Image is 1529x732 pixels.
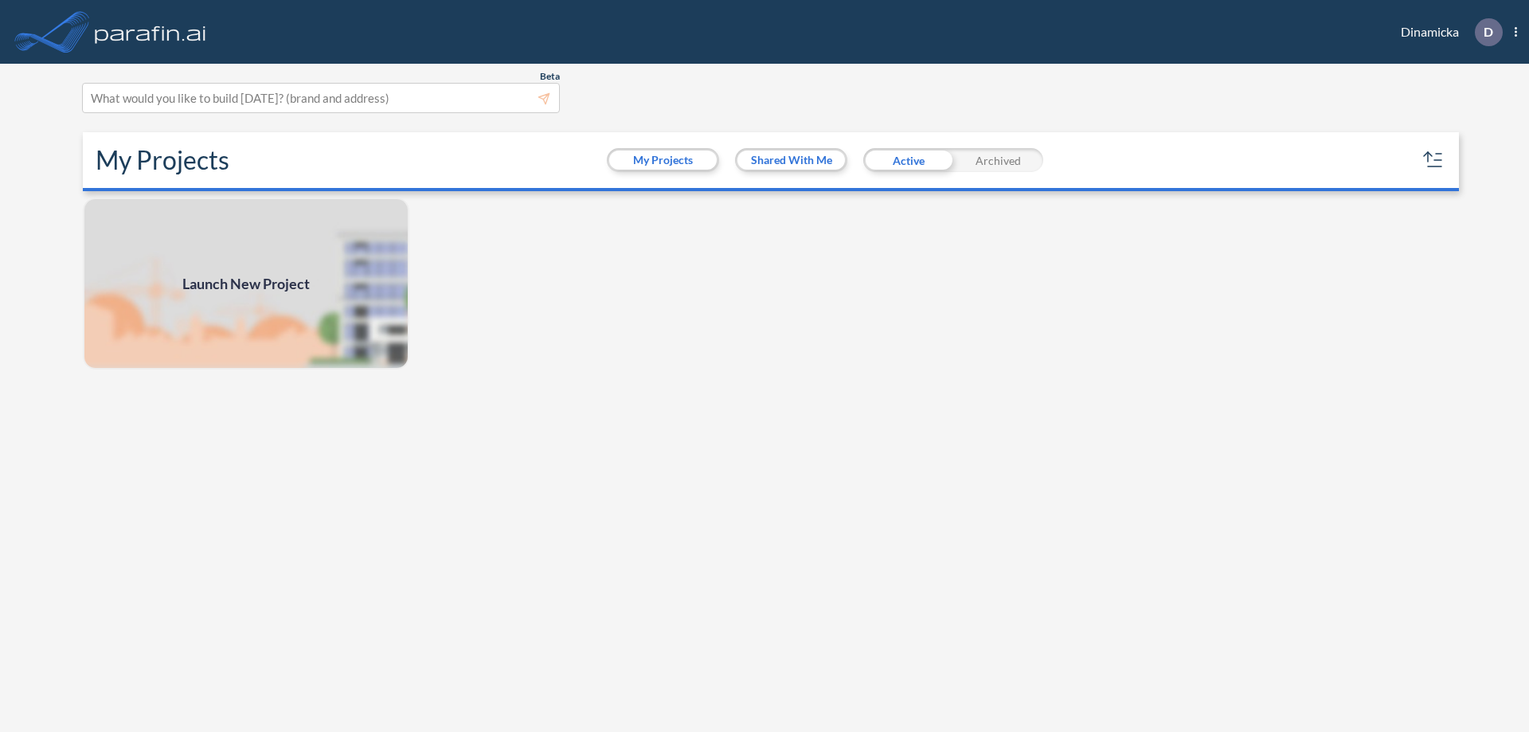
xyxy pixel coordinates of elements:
[182,273,310,295] span: Launch New Project
[1421,147,1446,173] button: sort
[83,198,409,370] img: add
[540,70,560,83] span: Beta
[609,151,717,170] button: My Projects
[92,16,209,48] img: logo
[83,198,409,370] a: Launch New Project
[863,148,953,172] div: Active
[1484,25,1493,39] p: D
[96,145,229,175] h2: My Projects
[953,148,1043,172] div: Archived
[737,151,845,170] button: Shared With Me
[1377,18,1517,46] div: Dinamicka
